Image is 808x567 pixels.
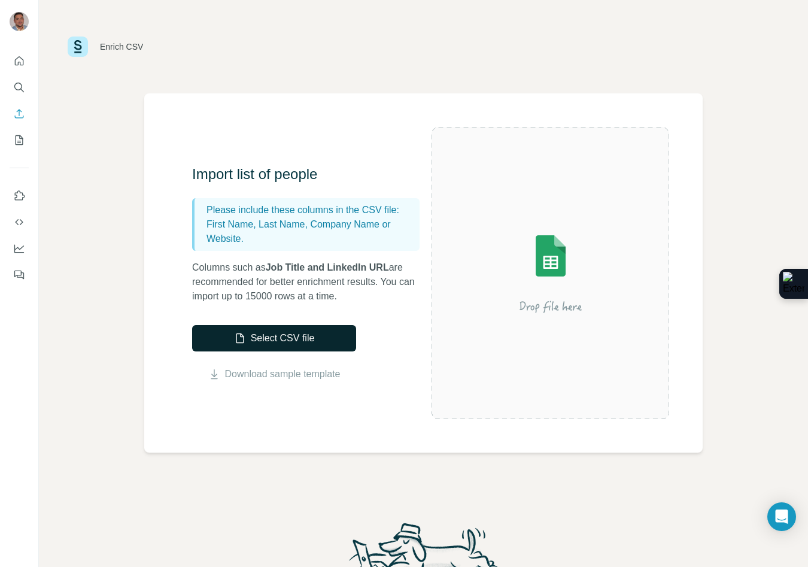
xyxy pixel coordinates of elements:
[443,201,658,345] img: Surfe Illustration - Drop file here or select below
[68,37,88,57] img: Surfe Logo
[10,211,29,233] button: Use Surfe API
[206,203,415,217] p: Please include these columns in the CSV file:
[10,129,29,151] button: My lists
[10,238,29,259] button: Dashboard
[266,262,389,272] span: Job Title and LinkedIn URL
[10,185,29,207] button: Use Surfe on LinkedIn
[10,103,29,125] button: Enrich CSV
[192,367,356,381] button: Download sample template
[783,272,804,296] img: Extension Icon
[192,325,356,351] button: Select CSV file
[192,260,432,304] p: Columns such as are recommended for better enrichment results. You can import up to 15000 rows at...
[225,367,341,381] a: Download sample template
[10,12,29,31] img: Avatar
[10,50,29,72] button: Quick start
[100,41,143,53] div: Enrich CSV
[206,217,415,246] p: First Name, Last Name, Company Name or Website.
[10,77,29,98] button: Search
[192,165,432,184] h3: Import list of people
[767,502,796,531] div: Open Intercom Messenger
[10,264,29,286] button: Feedback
